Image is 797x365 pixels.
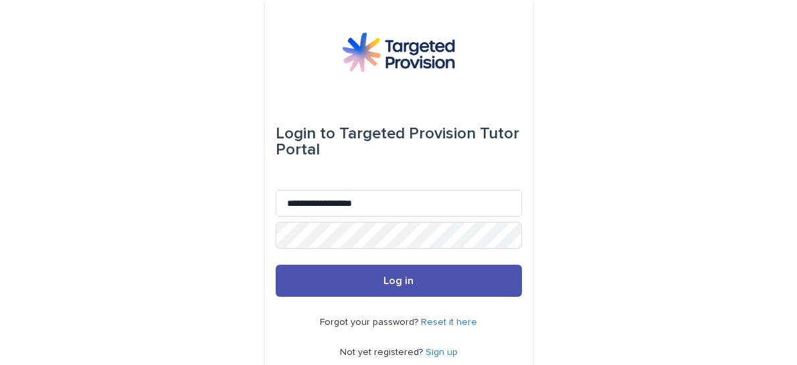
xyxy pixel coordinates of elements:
a: Sign up [426,348,458,357]
img: M5nRWzHhSzIhMunXDL62 [342,32,454,72]
span: Login to [276,126,335,142]
div: Targeted Provision Tutor Portal [276,115,522,168]
button: Log in [276,265,522,297]
span: Not yet registered? [340,348,426,357]
span: Log in [383,275,414,286]
a: Reset it here [421,318,477,327]
span: Forgot your password? [320,318,421,327]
